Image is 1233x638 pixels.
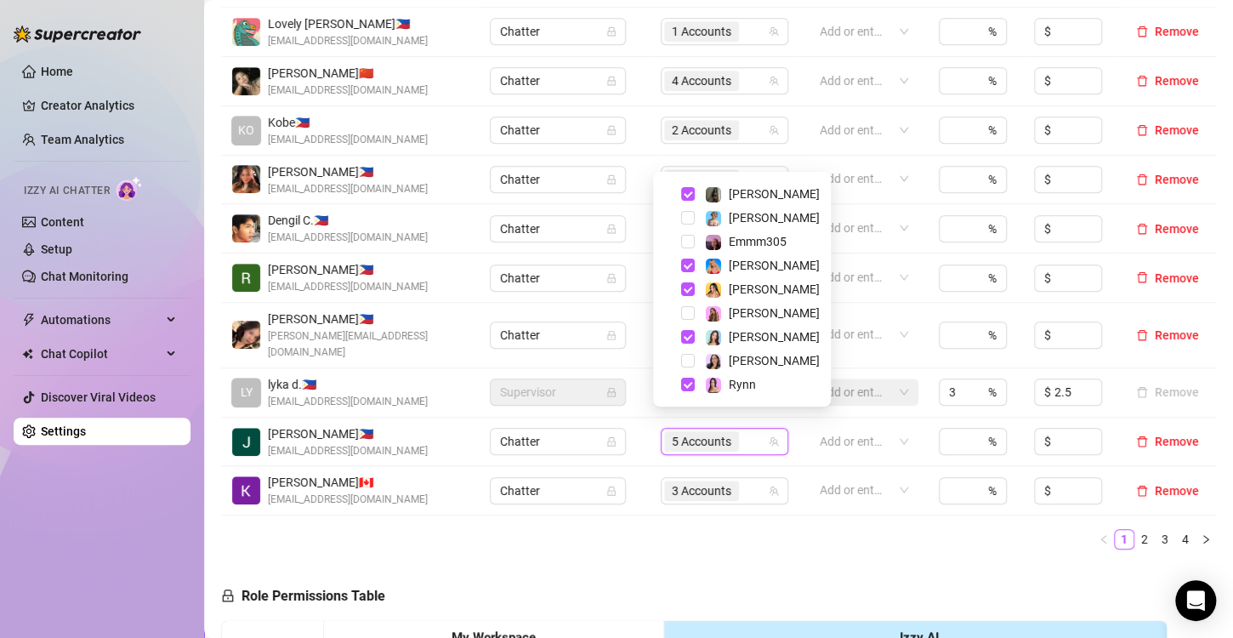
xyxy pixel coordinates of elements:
[22,348,33,360] img: Chat Copilot
[1136,26,1148,37] span: delete
[268,424,428,443] span: [PERSON_NAME] 🇵🇭
[1176,530,1195,549] a: 4
[672,432,731,451] span: 5 Accounts
[606,273,616,283] span: lock
[681,259,695,272] span: Select tree node
[1155,328,1199,342] span: Remove
[681,306,695,320] span: Select tree node
[1136,329,1148,341] span: delete
[729,211,820,225] span: [PERSON_NAME]
[706,306,721,322] img: Ari
[500,429,616,454] span: Chatter
[1115,530,1134,549] a: 1
[500,19,616,44] span: Chatter
[672,71,731,90] span: 4 Accounts
[1094,529,1114,550] li: Previous Page
[672,22,731,41] span: 1 Accounts
[1155,123,1199,137] span: Remove
[664,71,739,91] span: 4 Accounts
[1201,534,1211,544] span: right
[1196,529,1216,550] li: Next Page
[681,211,695,225] span: Select tree node
[1136,271,1148,283] span: delete
[268,492,428,508] span: [EMAIL_ADDRESS][DOMAIN_NAME]
[1129,268,1206,288] button: Remove
[1094,529,1114,550] button: left
[268,162,428,181] span: [PERSON_NAME] 🇵🇭
[1129,71,1206,91] button: Remove
[606,174,616,185] span: lock
[232,428,260,456] img: Jai Mata
[664,21,739,42] span: 1 Accounts
[1136,223,1148,235] span: delete
[664,431,739,452] span: 5 Accounts
[1156,530,1174,549] a: 3
[500,379,616,405] span: Supervisor
[268,181,428,197] span: [EMAIL_ADDRESS][DOMAIN_NAME]
[1129,431,1206,452] button: Remove
[1099,534,1109,544] span: left
[268,14,428,33] span: Lovely [PERSON_NAME] 🇵🇭
[268,64,428,83] span: [PERSON_NAME] 🇨🇳
[41,242,72,256] a: Setup
[681,187,695,201] span: Select tree node
[1155,173,1199,186] span: Remove
[41,306,162,333] span: Automations
[500,216,616,242] span: Chatter
[1175,529,1196,550] li: 4
[14,26,141,43] img: logo-BBDzfeDw.svg
[268,473,428,492] span: [PERSON_NAME] 🇨🇦
[1155,435,1199,448] span: Remove
[1155,529,1175,550] li: 3
[221,589,235,602] span: lock
[681,378,695,391] span: Select tree node
[606,76,616,86] span: lock
[606,330,616,340] span: lock
[1136,75,1148,87] span: delete
[1136,174,1148,185] span: delete
[706,282,721,298] img: Jocelyn
[1155,74,1199,88] span: Remove
[268,328,469,361] span: [PERSON_NAME][EMAIL_ADDRESS][DOMAIN_NAME]
[268,375,428,394] span: lyka d. 🇵🇭
[681,282,695,296] span: Select tree node
[706,354,721,369] img: Sami
[268,230,428,246] span: [EMAIL_ADDRESS][DOMAIN_NAME]
[1136,485,1148,497] span: delete
[268,279,428,295] span: [EMAIL_ADDRESS][DOMAIN_NAME]
[22,313,36,327] span: thunderbolt
[706,378,721,393] img: Rynn
[1129,169,1206,190] button: Remove
[606,224,616,234] span: lock
[769,26,779,37] span: team
[241,383,253,402] span: LY
[672,170,731,189] span: 2 Accounts
[41,133,124,146] a: Team Analytics
[1155,25,1199,38] span: Remove
[681,354,695,367] span: Select tree node
[1135,530,1154,549] a: 2
[769,486,779,496] span: team
[729,259,820,272] span: [PERSON_NAME]
[706,259,721,274] img: Ashley
[681,330,695,344] span: Select tree node
[769,125,779,135] span: team
[769,76,779,86] span: team
[729,235,787,248] span: Emmm305
[1136,436,1148,447] span: delete
[664,120,739,140] span: 2 Accounts
[729,330,820,344] span: [PERSON_NAME]
[24,183,110,199] span: Izzy AI Chatter
[1134,529,1155,550] li: 2
[1175,580,1216,621] div: Open Intercom Messenger
[268,310,469,328] span: [PERSON_NAME] 🇵🇭
[1155,222,1199,236] span: Remove
[1129,219,1206,239] button: Remove
[706,211,721,226] img: Vanessa
[1129,325,1206,345] button: Remove
[1129,120,1206,140] button: Remove
[232,264,260,292] img: Riza Joy Barrera
[1129,21,1206,42] button: Remove
[729,282,820,296] span: [PERSON_NAME]
[41,270,128,283] a: Chat Monitoring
